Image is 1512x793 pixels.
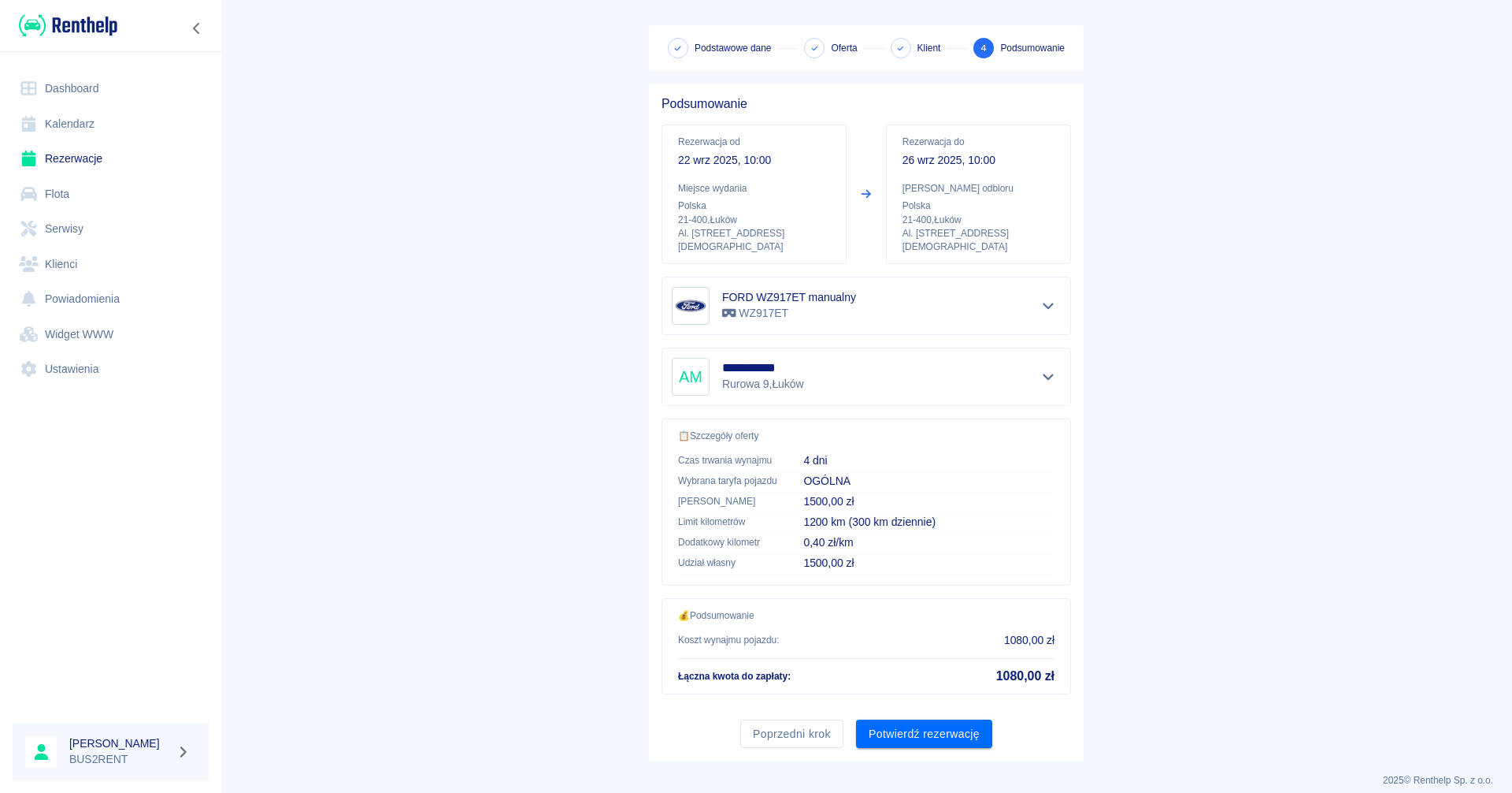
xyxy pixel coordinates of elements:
[13,177,209,212] a: Flota
[13,211,209,247] a: Serwisy
[678,609,1054,623] p: 💰 Podsumowanie
[678,535,778,549] p: Dodatkowy kilometr
[678,227,830,254] p: Al. [STREET_ADDRESS][DEMOGRAPHIC_DATA]
[13,281,209,317] a: Powiadomienia
[722,376,806,393] p: Rurowa 9 , Łuków
[902,181,1054,195] p: [PERSON_NAME] odbioru
[1036,295,1062,317] button: Pokaż szczegóły
[13,317,209,352] a: Widget WWW
[13,247,209,282] a: Klienci
[678,135,830,149] p: Rezerwacja od
[803,534,1054,551] p: 0,40 zł/km
[239,773,1493,787] p: 2025 © Renthelp Sp. z o.o.
[902,152,1054,169] p: 26 wrz 2025, 10:00
[69,735,170,751] h6: [PERSON_NAME]
[678,199,830,213] p: Polska
[803,555,1054,571] p: 1500,00 zł
[13,141,209,177] a: Rezerwacje
[678,556,778,570] p: Udział własny
[1000,41,1065,55] span: Podsumowanie
[902,199,1054,213] p: Polska
[902,135,1054,149] p: Rezerwacja do
[678,494,778,508] p: [PERSON_NAME]
[19,13,117,39] img: Renthelp logo
[13,352,209,387] a: Ustawienia
[185,18,209,39] button: Zwiń nawigację
[675,290,706,322] img: Image
[902,213,1054,227] p: 21-400 , Łuków
[1004,632,1054,649] p: 1080,00 zł
[695,41,771,55] span: Podstawowe dane
[678,633,780,647] p: Koszt wynajmu pojazdu :
[831,41,857,55] span: Oferta
[678,669,791,683] p: Łączna kwota do zapłaty :
[13,106,209,142] a: Kalendarz
[803,452,1054,469] p: 4 dni
[803,493,1054,510] p: 1500,00 zł
[722,289,856,305] h6: FORD WZ917ET manualny
[1036,366,1062,388] button: Pokaż szczegóły
[917,41,941,55] span: Klient
[722,305,856,322] p: WZ917ET
[902,227,1054,254] p: Al. [STREET_ADDRESS][DEMOGRAPHIC_DATA]
[678,181,830,195] p: Miejsce wydania
[740,720,843,749] button: Poprzedni krok
[678,474,778,488] p: Wybrana taryfa pojazdu
[678,213,830,227] p: 21-400 , Łuków
[678,429,1054,443] p: 📋 Szczegóły oferty
[13,13,117,39] a: Renthelp logo
[980,40,987,57] span: 4
[803,514,1054,531] p: 1200 km (300 km dziennie)
[996,668,1054,684] h5: 1080,00 zł
[69,751,170,768] p: BUS2RENT
[678,453,778,467] p: Czas trwania wynajmu
[661,96,1071,112] h5: Podsumowanie
[678,152,830,169] p: 22 wrz 2025, 10:00
[13,71,209,106] a: Dashboard
[856,720,992,749] button: Potwierdź rezerwację
[672,358,710,396] div: AM
[803,473,1054,490] p: OGÓLNA
[678,515,778,529] p: Limit kilometrów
